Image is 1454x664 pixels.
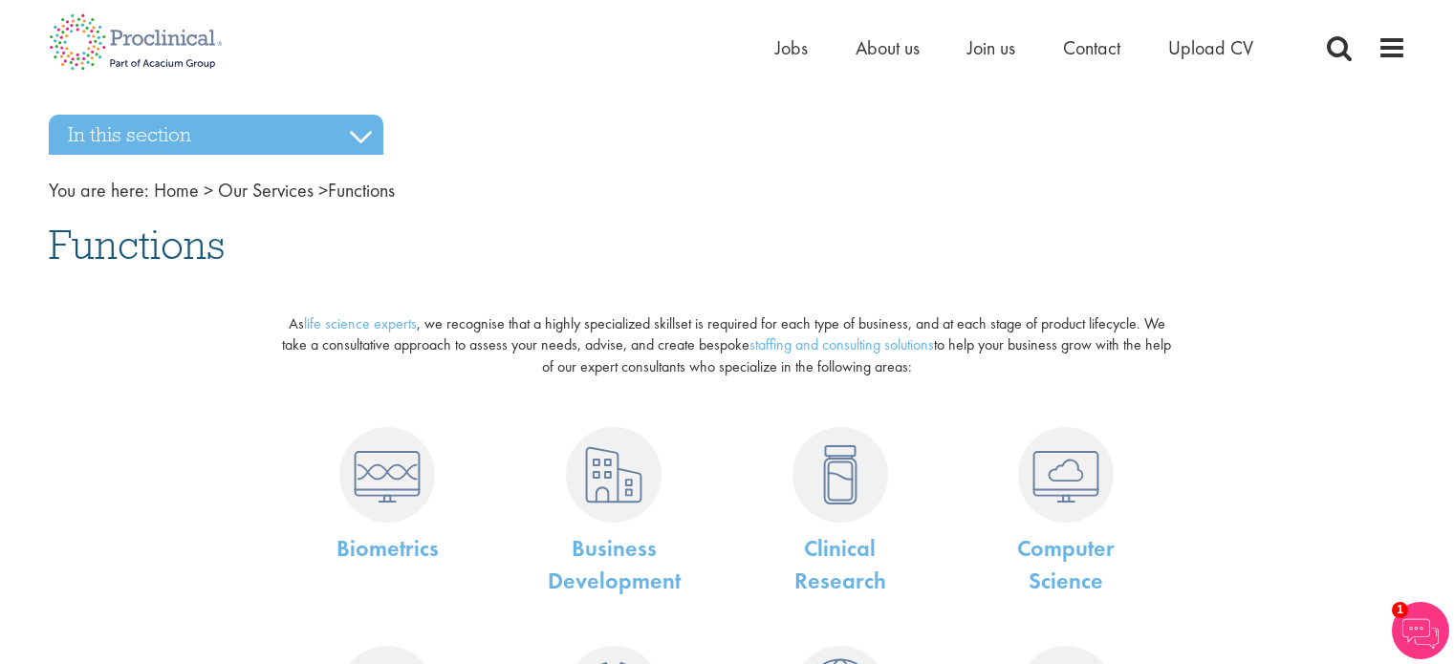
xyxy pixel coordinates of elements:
[794,533,886,595] a: ClinicalResearch
[218,178,314,203] a: breadcrumb link to Our Services
[741,427,939,523] a: Clinical Research
[289,427,487,523] a: Biometrics
[154,178,199,203] a: breadcrumb link to Home
[856,35,920,60] a: About us
[204,178,213,203] span: >
[1392,602,1408,618] span: 1
[548,533,681,595] a: BusinessDevelopment
[1063,35,1120,60] a: Contact
[49,219,225,270] span: Functions
[336,533,439,563] a: Biometrics
[318,178,328,203] span: >
[749,334,934,354] a: staffing and consulting solutions
[279,313,1175,379] p: As , we recognise that a highly specialized skillset is required for each type of business, and a...
[1392,602,1449,659] img: Chatbot
[967,35,1015,60] a: Join us
[1018,427,1114,523] img: Computer Science
[1168,35,1253,60] a: Upload CV
[566,427,662,523] img: Business Development
[49,178,149,203] span: You are here:
[49,115,383,155] h3: In this section
[515,427,713,523] a: Business Development
[304,313,417,333] a: life science experts
[967,427,1165,523] a: Computer Science
[1017,533,1115,595] a: ComputerScience
[775,35,808,60] a: Jobs
[154,178,395,203] span: Functions
[339,427,435,523] img: Biometrics
[792,427,888,523] img: Clinical Research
